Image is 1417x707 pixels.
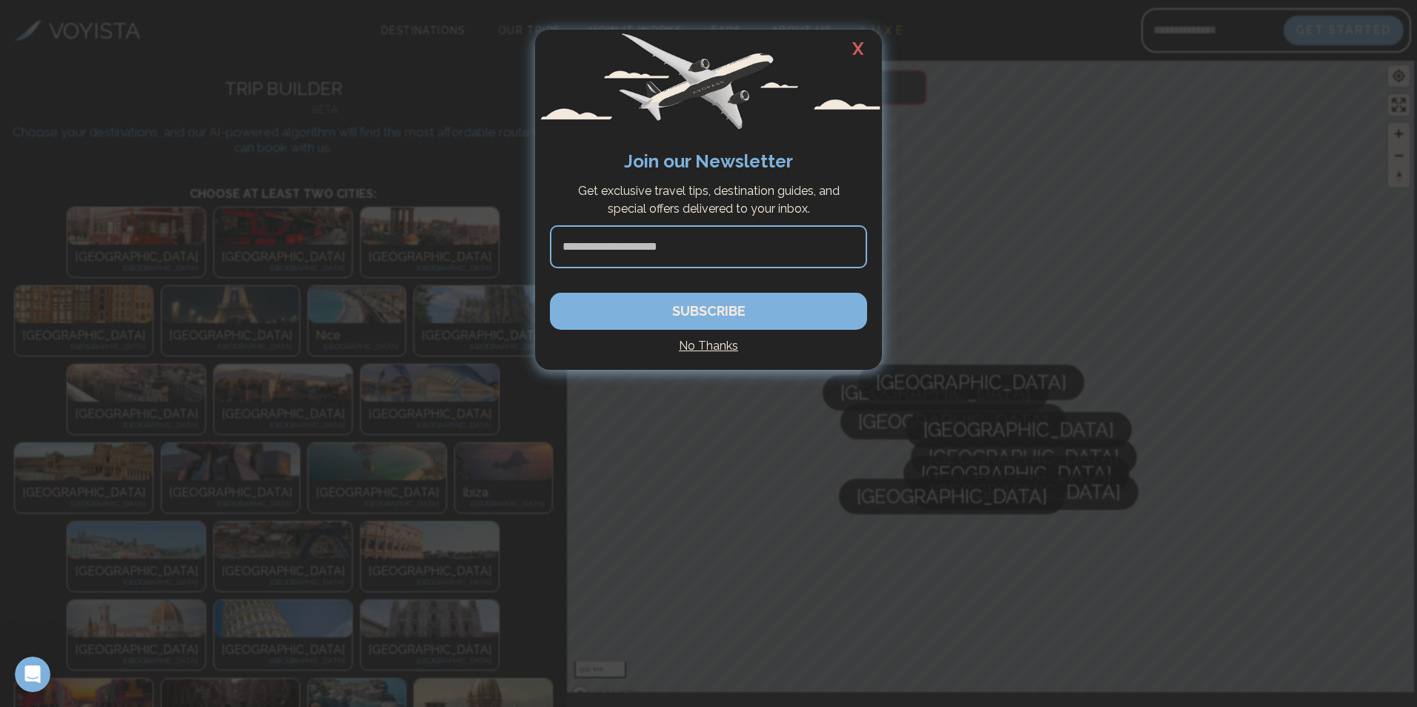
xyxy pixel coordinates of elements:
[15,657,50,692] iframe: Intercom live chat
[550,293,867,330] button: SUBSCRIBE
[550,337,867,355] h4: No Thanks
[535,30,882,133] img: Avopass plane flying
[557,182,860,218] p: Get exclusive travel tips, destination guides, and special offers delivered to your inbox.
[834,30,882,68] h2: X
[550,148,867,175] h2: Join our Newsletter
